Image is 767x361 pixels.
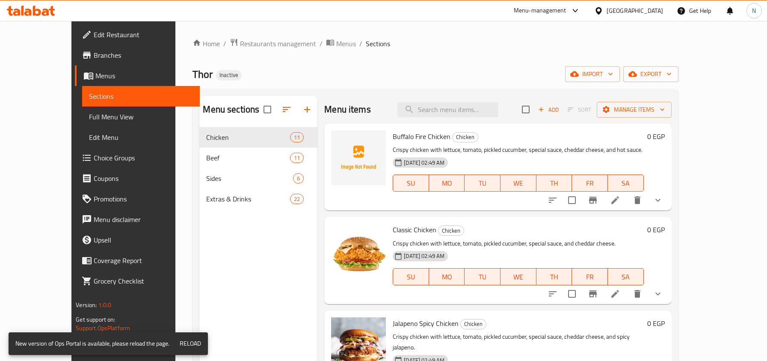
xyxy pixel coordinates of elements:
span: Sides [206,173,293,183]
a: Menus [326,38,356,49]
span: Branches [94,50,192,60]
button: Branch-specific-item [583,284,603,304]
span: [DATE] 02:49 AM [400,159,448,167]
button: SA [608,175,644,192]
span: 22 [290,195,303,203]
button: SA [608,268,644,285]
span: Version: [76,299,97,311]
span: Select to update [563,285,581,303]
span: Chicken [206,132,290,142]
span: MO [432,271,462,283]
span: Grocery Checklist [94,276,192,286]
a: Home [192,38,220,49]
span: [DATE] 02:49 AM [400,252,448,260]
span: Classic Chicken [393,223,436,236]
span: import [572,69,613,80]
button: show more [648,284,668,304]
li: / [359,38,362,49]
div: Beef11 [199,148,317,168]
span: export [630,69,672,80]
button: Branch-specific-item [583,190,603,210]
div: Chicken11 [199,127,317,148]
h2: Menu items [324,103,371,116]
a: Edit menu item [610,289,620,299]
span: Chicken [461,319,486,329]
svg: Show Choices [653,195,663,205]
span: SA [611,271,640,283]
h6: 0 EGP [647,130,665,142]
span: Jalapeno Spicy Chicken [393,317,459,330]
button: FR [572,268,608,285]
button: export [623,66,678,82]
div: [GEOGRAPHIC_DATA] [607,6,663,15]
span: Thor [192,65,213,84]
span: Coupons [94,173,192,183]
span: Reload [180,338,201,349]
span: Select to update [563,191,581,209]
span: Sort sections [276,99,297,120]
div: Extras & Drinks22 [199,189,317,209]
li: / [320,38,323,49]
nav: Menu sections [199,124,317,213]
div: Sides6 [199,168,317,189]
div: items [290,194,304,204]
button: SU [393,175,429,192]
img: Buffalo Fire Chicken [331,130,386,185]
button: show more [648,190,668,210]
p: Crispy chicken with lettuce, tomato, pickled cucumber, special sauce, cheddar cheese, and hot sauce. [393,145,643,155]
button: Reload [176,336,204,352]
h6: 0 EGP [647,317,665,329]
span: Extras & Drinks [206,194,290,204]
button: FR [572,175,608,192]
span: Select all sections [258,101,276,118]
span: 1.0.0 [98,299,112,311]
button: WE [500,175,536,192]
a: Coupons [75,168,199,189]
span: SU [397,177,426,189]
img: Classic Chicken [331,224,386,278]
span: Buffalo Fire Chicken [393,130,450,143]
span: Chicken [438,226,464,236]
button: MO [429,175,465,192]
span: WE [504,271,533,283]
a: Edit menu item [610,195,620,205]
a: Upsell [75,230,199,250]
button: TH [536,175,572,192]
h6: 0 EGP [647,224,665,236]
span: Coverage Report [94,255,192,266]
button: TH [536,268,572,285]
span: Menus [95,71,192,81]
div: items [290,132,304,142]
span: Restaurants management [240,38,316,49]
span: SA [611,177,640,189]
span: Choice Groups [94,153,192,163]
a: Edit Restaurant [75,24,199,45]
span: Get support on: [76,314,115,325]
span: Sections [366,38,390,49]
div: Menu-management [514,6,566,16]
div: items [293,173,304,183]
div: Chicken [438,225,464,236]
span: TU [468,271,497,283]
span: 6 [293,175,303,183]
button: import [565,66,620,82]
span: MO [432,177,462,189]
span: Menus [336,38,356,49]
span: N [752,6,756,15]
button: sort-choices [542,284,563,304]
a: Restaurants management [230,38,316,49]
nav: breadcrumb [192,38,678,49]
a: Menus [75,65,199,86]
span: Select section [517,101,535,118]
span: Select section first [562,103,597,116]
button: WE [500,268,536,285]
a: Edit Menu [82,127,199,148]
p: Crispy chicken with lettuce, tomato, pickled cucumber, special sauce, cheddar cheese, and spicy j... [393,331,643,353]
div: Inactive [216,70,242,80]
a: Support.OpsPlatform [76,323,130,334]
span: FR [575,177,604,189]
span: 11 [290,133,303,142]
div: Chicken [452,132,478,142]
